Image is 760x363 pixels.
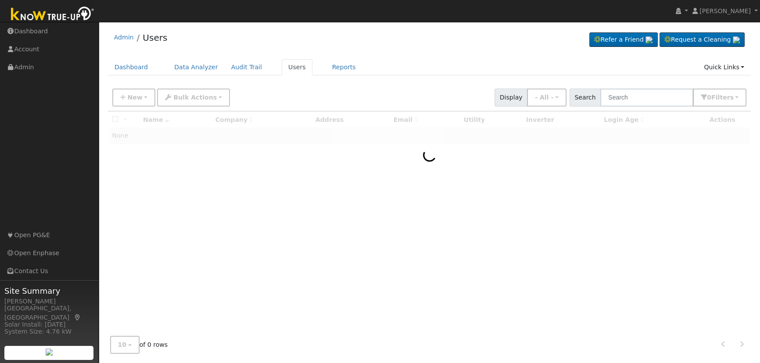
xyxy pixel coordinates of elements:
span: Site Summary [4,285,94,297]
a: Reports [326,59,362,75]
span: of 0 rows [110,336,168,354]
button: New [112,89,156,107]
a: Map [74,314,82,321]
span: Filter [711,94,734,101]
a: Quick Links [697,59,751,75]
div: [PERSON_NAME] [4,297,94,306]
img: retrieve [733,36,740,43]
span: Bulk Actions [173,94,217,101]
img: retrieve [46,349,53,356]
div: Solar Install: [DATE] [4,320,94,329]
span: s [730,94,733,101]
span: Display [495,89,527,107]
input: Search [600,89,693,107]
button: 0Filters [693,89,746,107]
span: [PERSON_NAME] [699,7,751,14]
span: 10 [118,341,127,348]
a: Refer a Friend [589,32,658,47]
a: Data Analyzer [168,59,225,75]
span: Search [570,89,601,107]
a: Admin [114,34,134,41]
div: [GEOGRAPHIC_DATA], [GEOGRAPHIC_DATA] [4,304,94,322]
a: Request a Cleaning [660,32,745,47]
button: - All - [527,89,566,107]
div: System Size: 4.76 kW [4,327,94,336]
img: Know True-Up [7,5,99,25]
span: New [127,94,142,101]
button: 10 [110,336,140,354]
a: Audit Trail [225,59,269,75]
a: Dashboard [108,59,155,75]
button: Bulk Actions [157,89,229,107]
a: Users [143,32,167,43]
a: Users [282,59,312,75]
img: retrieve [645,36,652,43]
